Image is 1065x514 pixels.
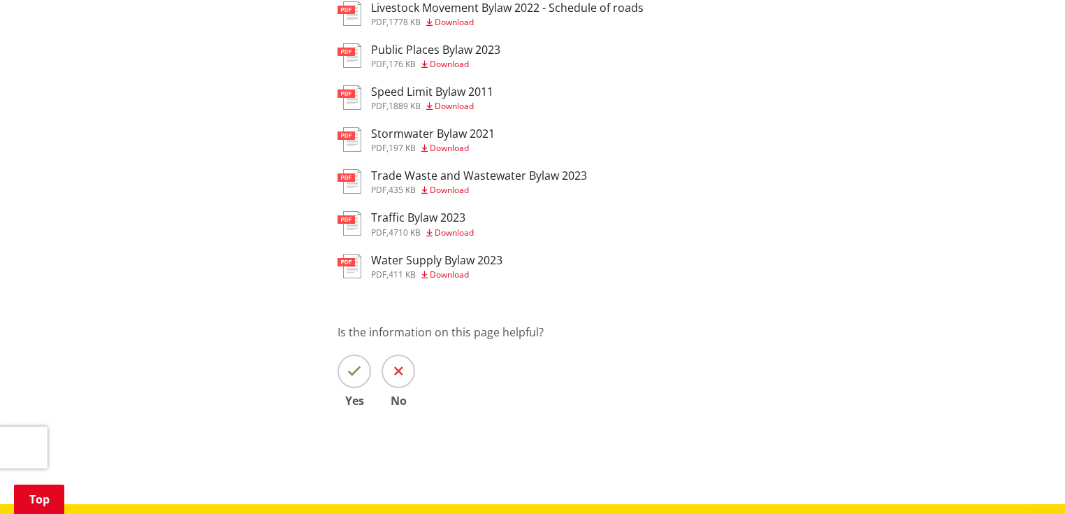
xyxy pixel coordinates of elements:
[338,169,361,194] img: document-pdf.svg
[389,184,416,196] span: 435 KB
[371,18,644,27] div: ,
[371,16,386,28] span: pdf
[371,85,493,99] h3: Speed Limit Bylaw 2011
[338,211,474,236] a: Traffic Bylaw 2023 pdf,4710 KB Download
[371,227,386,238] span: pdf
[338,43,500,69] a: Public Places Bylaw 2023 pdf,176 KB Download
[382,395,415,406] span: No
[338,85,361,110] img: document-pdf.svg
[430,142,469,154] span: Download
[389,269,416,280] span: 411 KB
[371,60,500,69] div: ,
[371,102,493,110] div: ,
[338,211,361,236] img: document-pdf.svg
[338,254,361,278] img: document-pdf.svg
[389,227,421,238] span: 4710 KB
[371,271,502,279] div: ,
[371,142,386,154] span: pdf
[371,184,386,196] span: pdf
[389,100,421,112] span: 1889 KB
[338,169,587,194] a: Trade Waste and Wastewater Bylaw 2023 pdf,435 KB Download
[371,211,474,224] h3: Traffic Bylaw 2023
[389,58,416,70] span: 176 KB
[371,229,474,237] div: ,
[338,254,502,279] a: Water Supply Bylaw 2023 pdf,411 KB Download
[430,58,469,70] span: Download
[389,142,416,154] span: 197 KB
[371,1,644,15] h3: Livestock Movement Bylaw 2022 - Schedule of roads
[430,269,469,280] span: Download
[371,144,495,152] div: ,
[371,186,587,194] div: ,
[371,127,495,141] h3: Stormwater Bylaw 2021
[338,43,361,68] img: document-pdf.svg
[338,1,361,26] img: document-pdf.svg
[338,395,371,406] span: Yes
[338,85,493,110] a: Speed Limit Bylaw 2011 pdf,1889 KB Download
[371,269,386,280] span: pdf
[430,184,469,196] span: Download
[371,100,386,112] span: pdf
[371,43,500,57] h3: Public Places Bylaw 2023
[338,324,933,341] p: Is the information on this page helpful?
[389,16,421,28] span: 1778 KB
[14,485,64,514] a: Top
[371,169,587,183] h3: Trade Waste and Wastewater Bylaw 2023
[371,58,386,70] span: pdf
[435,227,474,238] span: Download
[435,16,474,28] span: Download
[435,100,474,112] span: Download
[338,127,361,152] img: document-pdf.svg
[338,127,495,152] a: Stormwater Bylaw 2021 pdf,197 KB Download
[371,254,502,267] h3: Water Supply Bylaw 2023
[338,1,644,27] a: Livestock Movement Bylaw 2022 - Schedule of roads pdf,1778 KB Download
